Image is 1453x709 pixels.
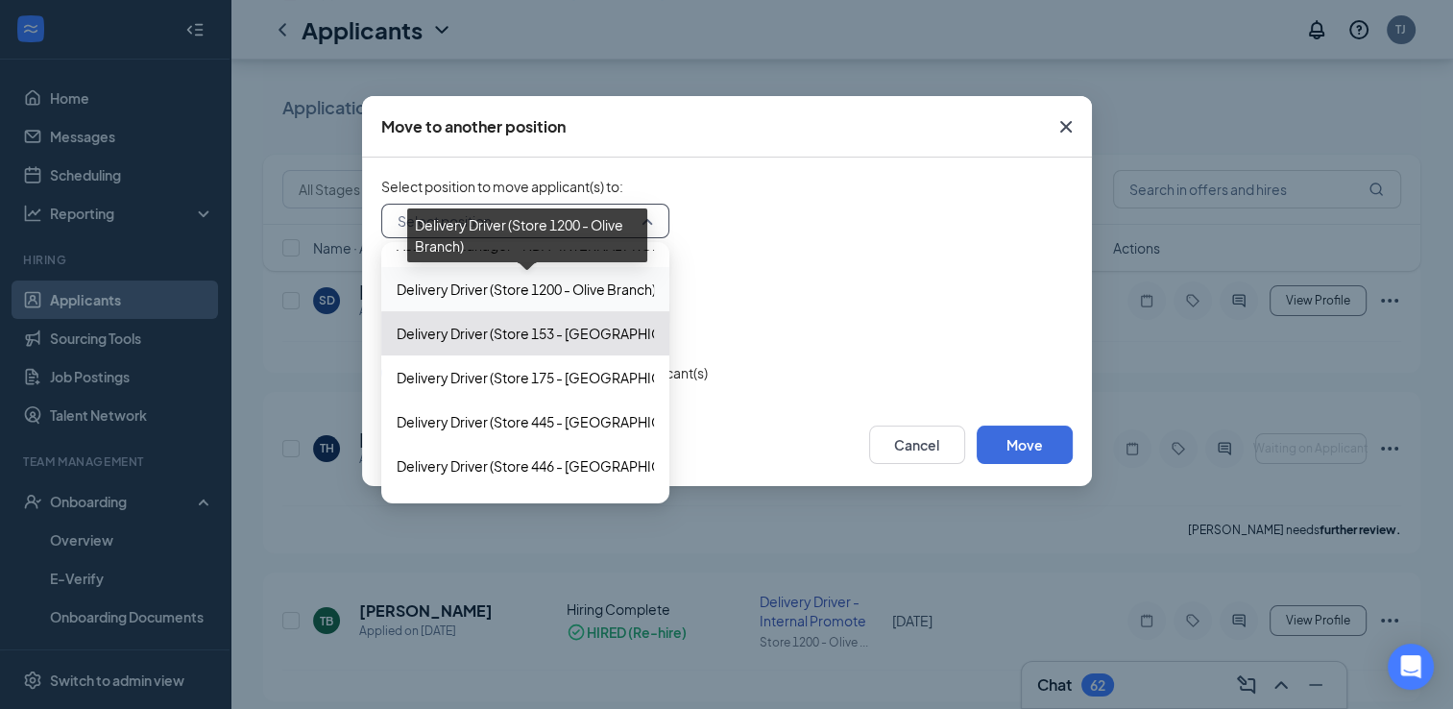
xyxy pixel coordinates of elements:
[397,411,709,432] span: Delivery Driver (Store 445 - [GEOGRAPHIC_DATA])
[977,426,1073,464] button: Move
[381,177,1073,196] span: Select position to move applicant(s) to :
[407,208,647,262] div: Delivery Driver (Store 1200 - Olive Branch)
[397,323,709,344] span: Delivery Driver (Store 153 - [GEOGRAPHIC_DATA])
[869,426,965,464] button: Cancel
[397,279,656,300] span: Delivery Driver (Store 1200 - Olive Branch)
[1388,644,1434,690] div: Open Intercom Messenger
[1040,96,1092,158] button: Close
[397,455,709,477] span: Delivery Driver (Store 446 - [GEOGRAPHIC_DATA])
[1054,115,1078,138] svg: Cross
[381,269,1073,288] span: Select stage to move applicant(s) to :
[397,367,709,388] span: Delivery Driver (Store 175 - [GEOGRAPHIC_DATA])
[381,116,566,137] div: Move to another position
